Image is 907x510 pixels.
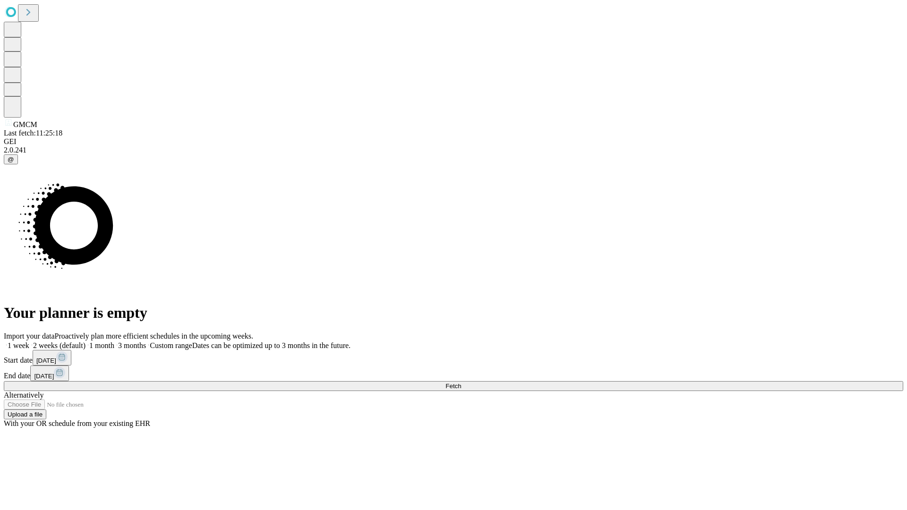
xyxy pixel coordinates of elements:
[4,419,150,427] span: With your OR schedule from your existing EHR
[150,341,192,349] span: Custom range
[55,332,253,340] span: Proactively plan more efficient schedules in the upcoming weeks.
[8,156,14,163] span: @
[4,137,903,146] div: GEI
[4,409,46,419] button: Upload a file
[4,146,903,154] div: 2.0.241
[13,120,37,128] span: GMCM
[8,341,29,349] span: 1 week
[4,381,903,391] button: Fetch
[36,357,56,364] span: [DATE]
[4,365,903,381] div: End date
[118,341,146,349] span: 3 months
[4,350,903,365] div: Start date
[4,332,55,340] span: Import your data
[4,304,903,322] h1: Your planner is empty
[4,391,43,399] span: Alternatively
[89,341,114,349] span: 1 month
[34,373,54,380] span: [DATE]
[445,382,461,390] span: Fetch
[192,341,351,349] span: Dates can be optimized up to 3 months in the future.
[30,365,69,381] button: [DATE]
[33,350,71,365] button: [DATE]
[4,129,62,137] span: Last fetch: 11:25:18
[33,341,86,349] span: 2 weeks (default)
[4,154,18,164] button: @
